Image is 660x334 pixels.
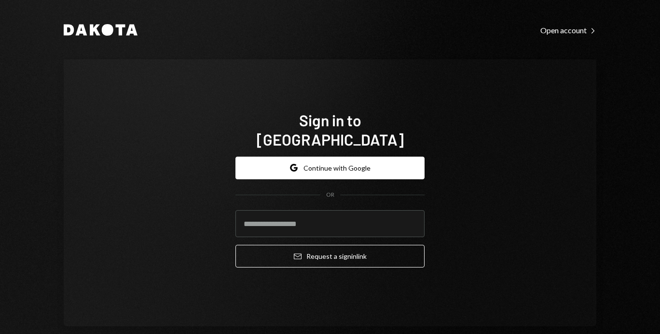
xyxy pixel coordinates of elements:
a: Open account [540,25,596,35]
h1: Sign in to [GEOGRAPHIC_DATA] [235,110,425,149]
button: Continue with Google [235,157,425,179]
button: Request a signinlink [235,245,425,267]
div: OR [326,191,334,199]
div: Open account [540,26,596,35]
